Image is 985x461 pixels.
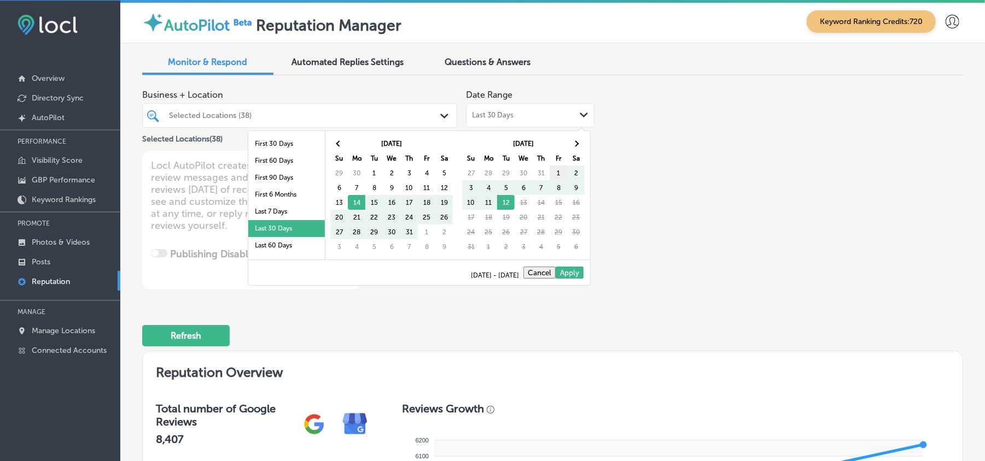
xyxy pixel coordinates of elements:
td: 3 [462,180,480,195]
td: 10 [400,180,418,195]
td: 5 [550,239,567,254]
th: Th [400,151,418,166]
span: Last 30 Days [472,111,514,120]
button: Refresh [142,325,230,346]
td: 4 [480,180,497,195]
td: 24 [400,210,418,224]
th: Tu [497,151,515,166]
p: Overview [32,74,65,83]
td: 28 [348,224,365,239]
td: 26 [497,224,515,239]
td: 6 [383,239,400,254]
th: [DATE] [348,136,435,151]
label: Reputation Manager [256,16,401,34]
td: 8 [418,239,435,254]
td: 1 [365,166,383,180]
li: First 6 Months [248,186,325,203]
span: Keyword Ranking Credits: 720 [807,10,936,33]
td: 2 [567,166,585,180]
td: 11 [480,195,497,210]
td: 16 [383,195,400,210]
td: 1 [480,239,497,254]
td: 17 [400,195,418,210]
td: 5 [497,180,515,195]
td: 17 [462,210,480,224]
p: Posts [32,257,50,267]
td: 29 [330,166,348,180]
td: 12 [497,195,515,210]
td: 9 [383,180,400,195]
th: Mo [348,151,365,166]
td: 14 [532,195,550,210]
span: Monitor & Respond [168,57,248,67]
td: 4 [532,239,550,254]
p: GBP Performance [32,175,95,185]
li: First 60 Days [248,152,325,169]
li: Last 30 Days [248,220,325,237]
label: Date Range [466,90,512,100]
td: 3 [400,166,418,180]
td: 22 [550,210,567,224]
td: 22 [365,210,383,224]
th: [DATE] [480,136,567,151]
tspan: 6200 [415,437,428,444]
td: 8 [550,180,567,195]
td: 15 [550,195,567,210]
p: Connected Accounts [32,346,107,355]
td: 10 [462,195,480,210]
td: 13 [515,195,532,210]
td: 7 [400,239,418,254]
th: Fr [418,151,435,166]
th: We [515,151,532,166]
td: 2 [383,166,400,180]
td: 6 [515,180,532,195]
td: 20 [330,210,348,224]
td: 26 [435,210,453,224]
img: e7ababfa220611ac49bdb491a11684a6.png [335,404,376,445]
td: 13 [330,195,348,210]
td: 23 [567,210,585,224]
p: Manage Locations [32,326,95,335]
td: 23 [383,210,400,224]
td: 20 [515,210,532,224]
div: Selected Locations (38) [169,111,441,120]
td: 21 [348,210,365,224]
td: 18 [418,195,435,210]
td: 31 [400,224,418,239]
td: 2 [435,224,453,239]
li: Last 90 Days [248,254,325,271]
img: autopilot-icon [142,11,164,33]
li: Last 7 Days [248,203,325,220]
p: Selected Locations ( 38 ) [142,130,223,144]
tspan: 6100 [415,453,428,459]
td: 19 [497,210,515,224]
td: 30 [515,166,532,180]
button: Apply [556,267,584,279]
td: 30 [567,224,585,239]
p: Keyword Rankings [32,195,96,204]
p: Directory Sync [32,93,84,103]
th: Su [462,151,480,166]
td: 7 [348,180,365,195]
td: 5 [365,239,383,254]
td: 19 [435,195,453,210]
td: 3 [515,239,532,254]
td: 15 [365,195,383,210]
td: 27 [515,224,532,239]
th: Sa [435,151,453,166]
p: AutoPilot [32,113,65,122]
h2: Reputation Overview [143,351,963,389]
td: 4 [418,166,435,180]
th: Fr [550,151,567,166]
img: Beta [230,16,256,28]
td: 11 [418,180,435,195]
td: 1 [550,166,567,180]
td: 6 [567,239,585,254]
span: Business + Location [142,90,457,100]
td: 9 [435,239,453,254]
td: 28 [480,166,497,180]
td: 14 [348,195,365,210]
span: [DATE] - [DATE] [471,272,523,279]
td: 31 [532,166,550,180]
td: 27 [462,166,480,180]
